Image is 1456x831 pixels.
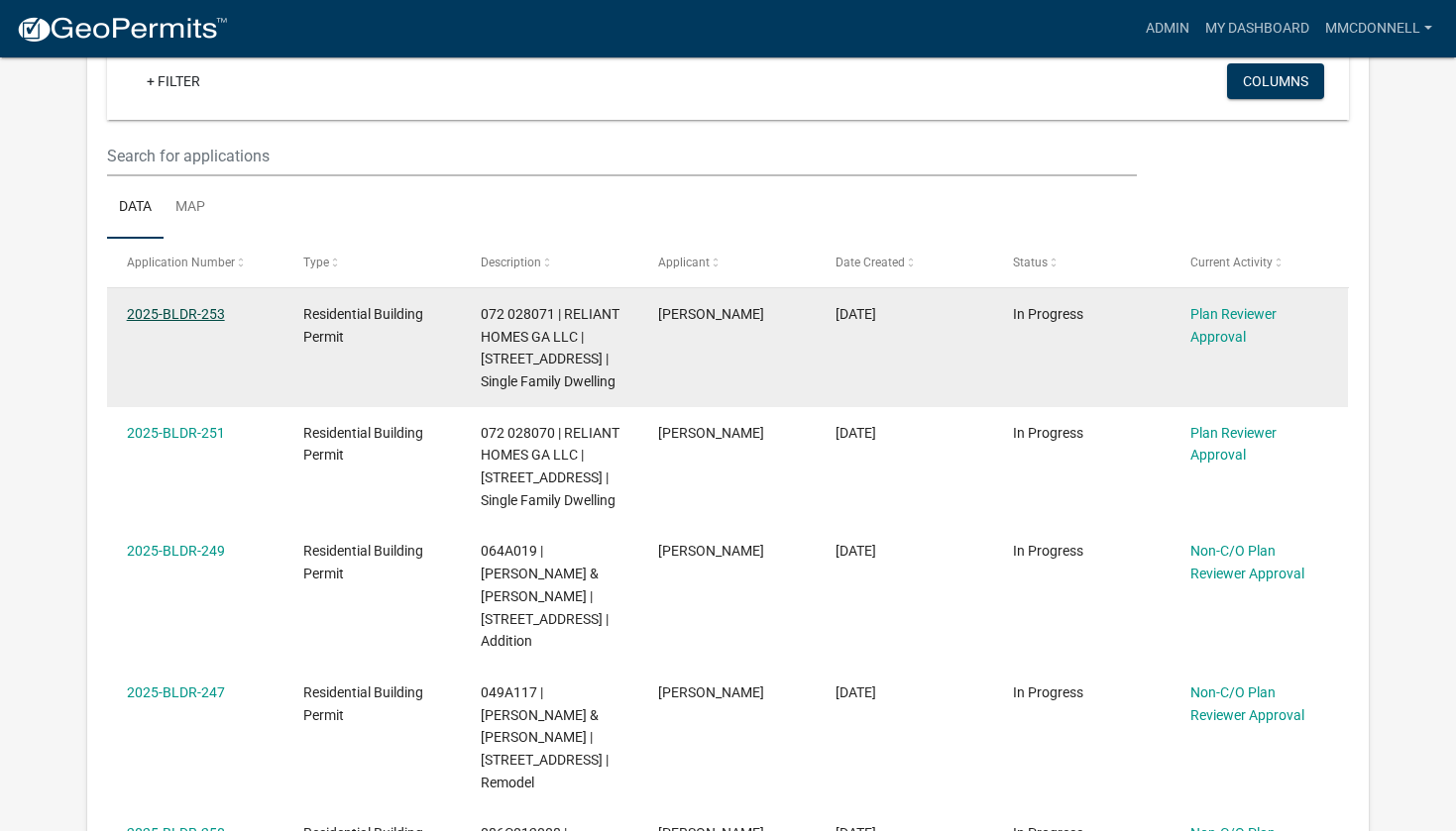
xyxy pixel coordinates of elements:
input: Search for applications [107,136,1136,176]
a: 2025-BLDR-249 [127,543,225,559]
span: Type [303,256,329,269]
span: 08/20/2025 [836,543,876,559]
span: Greg Gober [658,543,764,559]
span: 064A019 | JEWERS JOHN & LISA | 119 REIDS RD | Addition [481,543,609,649]
span: Status [1013,256,1048,269]
a: Map [164,176,217,240]
button: Columns [1227,63,1324,99]
span: 08/19/2025 [836,684,876,700]
a: Non-C/O Plan Reviewer Approval [1190,684,1304,723]
span: Melinda Landrum [658,425,764,441]
span: Residential Building Permit [303,306,423,345]
span: Application Number [127,256,235,269]
a: Admin [1138,10,1197,48]
a: mmcdonnell [1317,10,1440,48]
span: Residential Building Permit [303,425,423,464]
a: 2025-BLDR-253 [127,306,225,322]
datatable-header-cell: Type [284,239,462,286]
span: Residential Building Permit [303,543,423,581]
a: + Filter [131,63,216,99]
span: In Progress [1013,425,1083,441]
a: 2025-BLDR-247 [127,684,225,700]
datatable-header-cell: Status [994,239,1172,286]
span: 08/25/2025 [836,306,876,322]
a: My Dashboard [1197,10,1317,48]
span: Residential Building Permit [303,684,423,723]
span: 072 028071 | RELIANT HOMES GA LLC | 134 HARMONY FARMS ORCHARD | Single Family Dwelling [481,306,619,389]
span: Date Created [836,256,905,269]
span: In Progress [1013,684,1083,700]
datatable-header-cell: Date Created [817,239,994,286]
datatable-header-cell: Current Activity [1172,239,1349,286]
span: In Progress [1013,543,1083,559]
span: Applicant [658,256,710,269]
span: Robert Harris [658,684,764,700]
datatable-header-cell: Applicant [639,239,817,286]
a: Plan Reviewer Approval [1190,425,1277,464]
datatable-header-cell: Application Number [107,239,284,286]
a: Plan Reviewer Approval [1190,306,1277,345]
span: Current Activity [1190,256,1273,269]
span: 08/22/2025 [836,425,876,441]
a: Non-C/O Plan Reviewer Approval [1190,543,1304,581]
span: In Progress [1013,306,1083,322]
a: 2025-BLDR-251 [127,425,225,441]
span: Melinda Landrum [658,306,764,322]
span: 072 028070 | RELIANT HOMES GA LLC | 136 HARMONY FARMS ORCHARD | Single Family Dwelling [481,425,619,508]
a: Data [107,176,164,240]
datatable-header-cell: Description [462,239,639,286]
span: Description [481,256,541,269]
span: 049A117 | HARRIS ROBERT & FELICIA SMITH | 291 LOBLOLLY DR | Remodel [481,684,609,790]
